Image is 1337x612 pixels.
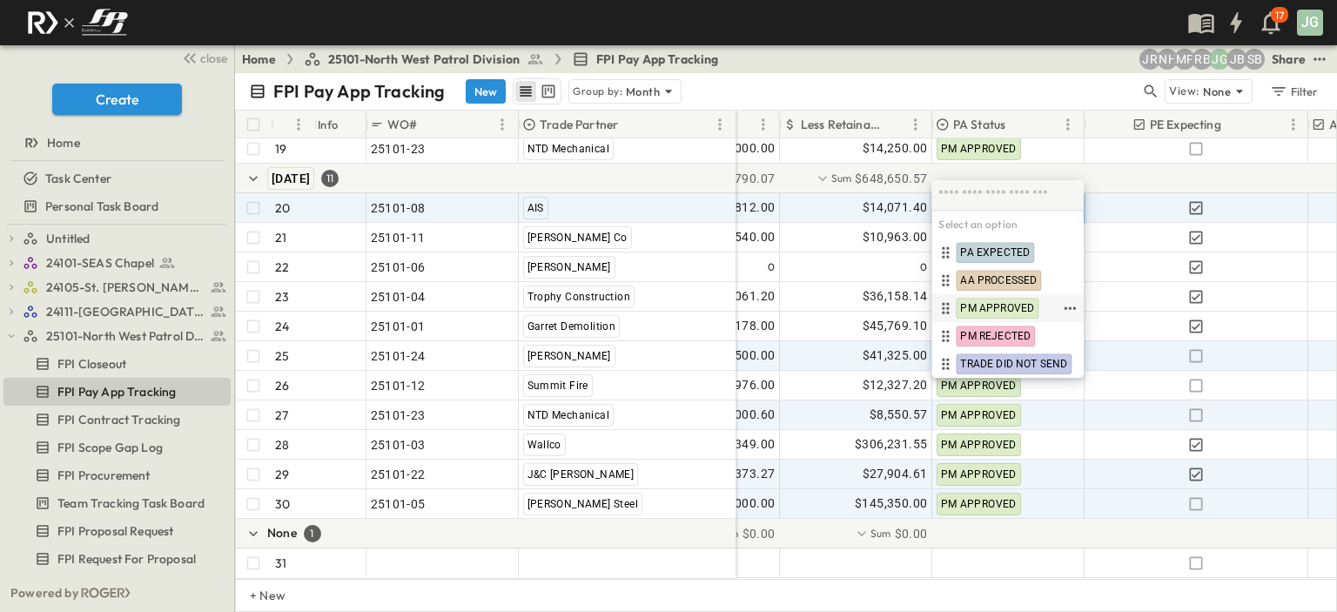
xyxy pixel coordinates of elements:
[855,434,927,454] span: $306,231.55
[1275,9,1284,23] p: 17
[3,352,227,376] a: FPI Closeout
[935,298,1059,319] div: PM APPROVED
[863,375,928,395] span: $12,327.20
[466,79,506,104] button: New
[3,298,231,326] div: 24111-[GEOGRAPHIC_DATA]test
[3,225,231,252] div: Untitledtest
[275,377,289,394] p: 26
[1295,8,1325,37] button: JG
[371,199,426,217] span: 25101-08
[935,326,1080,346] div: PM REJECTED
[275,199,290,217] p: 20
[717,405,776,425] span: $9,000.60
[537,81,559,102] button: kanban view
[275,407,288,424] p: 27
[831,171,852,185] p: Sum
[1192,49,1213,70] div: Regina Barnett (rbarnett@fpibuilders.com)
[250,587,260,604] p: + New
[710,138,776,158] span: $15,000.00
[1157,49,1178,70] div: Nila Hutcheson (nhutcheson@fpibuilders.com)
[421,115,440,134] button: Sort
[527,291,631,303] span: Trophy Construction
[886,115,905,134] button: Sort
[3,378,231,406] div: FPI Pay App Trackingtest
[710,227,776,247] span: $11,540.00
[47,134,80,151] span: Home
[23,571,227,595] a: St. Vincent De Paul Renovations
[1150,116,1221,133] p: PE Expecting
[275,495,290,513] p: 30
[275,140,286,158] p: 19
[3,491,227,515] a: Team Tracking Task Board
[3,435,227,460] a: FPI Scope Gap Log
[960,329,1031,343] span: PM REJECTED
[863,138,928,158] span: $14,250.00
[905,114,926,135] button: Menu
[855,494,927,514] span: $145,350.00
[57,467,151,484] span: FPI Procurement
[1226,49,1247,70] div: Jeremiah Bailey (jbailey@fpibuilders.com)
[273,79,445,104] p: FPI Pay App Tracking
[52,84,182,115] button: Create
[855,170,927,187] span: $648,650.57
[870,405,928,425] span: $8,550.57
[371,259,426,276] span: 25101-06
[275,288,289,306] p: 23
[275,318,289,335] p: 24
[387,116,418,133] p: WO#
[1297,10,1323,36] div: JG
[3,273,231,301] div: 24105-St. Matthew Kitchen Renotest
[1209,49,1230,70] div: Josh Gille (jgille@fpibuilders.com)
[275,347,289,365] p: 25
[960,273,1037,287] span: AA PROCESSED
[527,232,628,244] span: [PERSON_NAME] Co
[935,270,1080,291] div: AA PROCESSED
[46,230,90,247] span: Untitled
[709,114,730,135] button: Menu
[371,466,426,483] span: 25101-22
[3,249,231,277] div: 24101-SEAS Chapeltest
[527,202,544,214] span: AIS
[371,318,426,335] span: 25101-01
[23,324,227,348] a: 25101-North West Patrol Division
[540,116,618,133] p: Trade Partner
[272,171,310,185] span: [DATE]
[3,166,227,191] a: Task Center
[753,114,774,135] button: Menu
[371,377,426,394] span: 25101-12
[3,517,231,545] div: FPI Proposal Requesttest
[314,111,366,138] div: Info
[742,525,776,542] span: $0.00
[1203,83,1231,100] p: None
[3,194,227,219] a: Personal Task Board
[57,383,176,400] span: FPI Pay App Tracking
[57,439,163,456] span: FPI Scope Gap Log
[1009,115,1028,134] button: Sort
[57,411,181,428] span: FPI Contract Tracking
[3,406,231,434] div: FPI Contract Trackingtest
[23,251,227,275] a: 24101-SEAS Chapel
[200,50,227,67] span: close
[57,550,196,568] span: FPI Request For Proposal
[863,464,928,484] span: $27,904.61
[953,116,1006,133] p: PA Status
[702,434,775,454] span: $322,349.00
[573,83,622,100] p: Group by:
[275,466,289,483] p: 29
[931,211,1084,239] h6: Select an option
[863,346,928,366] span: $41,325.00
[527,380,588,392] span: Summit Fire
[1139,49,1160,70] div: Jayden Ramirez (jramirez@fpibuilders.com)
[46,303,205,320] span: 24111-[GEOGRAPHIC_DATA]
[1309,49,1330,70] button: test
[527,143,610,155] span: NTD Mechanical
[3,350,231,378] div: FPI Closeouttest
[935,242,1080,263] div: PA EXPECTED
[21,4,134,41] img: c8d7d1ed905e502e8f77bf7063faec64e13b34fdb1f2bdd94b0e311fc34f8000.png
[3,569,231,597] div: St. Vincent De Paul Renovationstest
[863,198,928,218] span: $14,071.40
[304,525,321,542] div: 1
[702,170,775,187] span: $682,790.07
[710,346,776,366] span: $43,500.00
[23,226,227,251] a: Untitled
